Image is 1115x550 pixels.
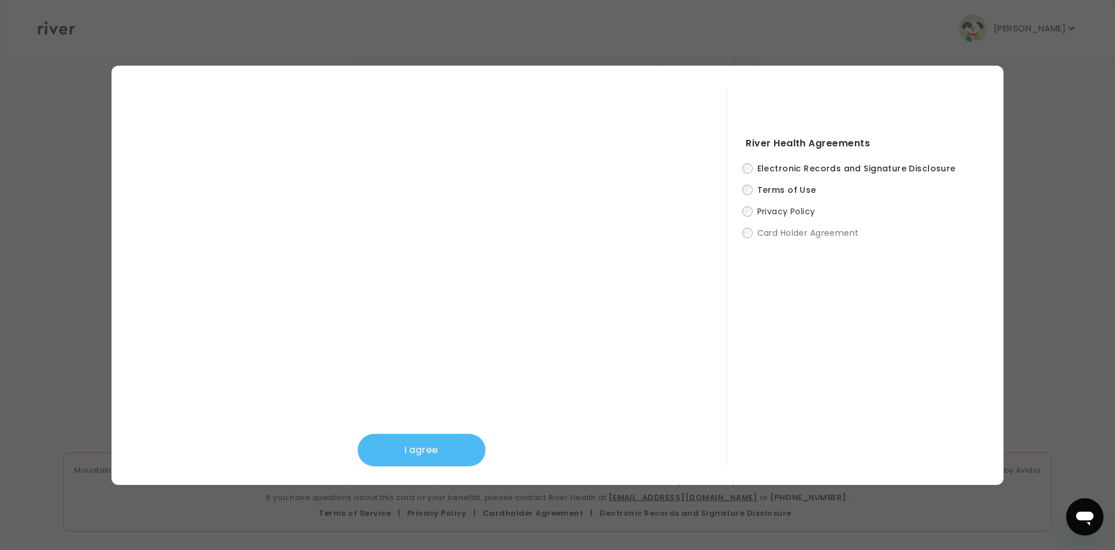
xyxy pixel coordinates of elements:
iframe: Button to launch messaging window [1066,498,1103,535]
span: Terms of Use [757,184,817,196]
iframe: Privacy Policy [135,89,708,415]
span: Electronic Records and Signature Disclosure [757,163,956,174]
span: Privacy Policy [757,206,815,217]
span: Card Holder Agreement [757,227,859,239]
h4: River Health Agreements [746,135,980,152]
button: I agree [358,434,485,466]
